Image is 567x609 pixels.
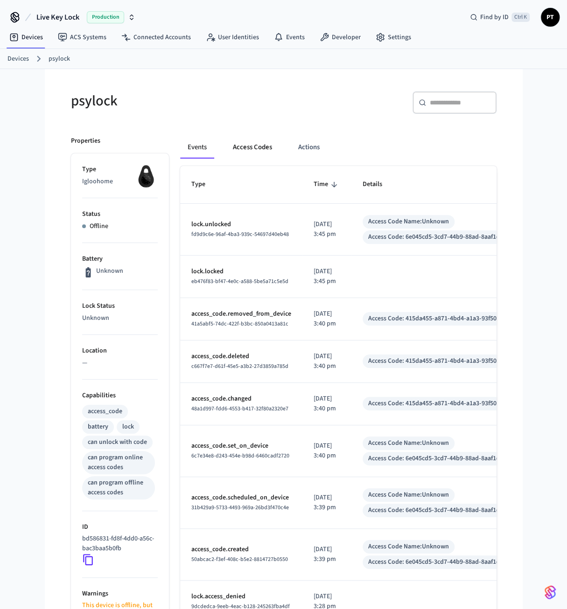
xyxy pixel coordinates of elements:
[191,493,291,503] p: access_code.scheduled_on_device
[368,438,449,448] div: Access Code Name: Unknown
[88,478,149,498] div: can program offline access codes
[82,391,158,401] p: Capabilities
[82,358,158,368] p: —
[368,217,449,227] div: Access Code Name: Unknown
[542,9,559,26] span: PT
[82,177,158,187] p: Igloohome
[511,13,530,22] span: Ctrl K
[191,452,289,460] span: 6c7e34e8-d243-454e-b98d-6460cadf2720
[191,592,291,602] p: lock.access_denied
[368,454,518,464] div: Access Code: 6e045cd5-3cd7-44b9-88ad-8aaf1e7082bf
[191,555,288,563] span: 50abcac2-f3ef-408c-b5e2-8814727b0550
[82,254,158,264] p: Battery
[368,399,519,408] div: Access Code: 415da455-a871-4bd4-a1a3-93f502cb1e20
[82,209,158,219] p: Status
[82,522,158,532] p: ID
[368,232,518,242] div: Access Code: 6e045cd5-3cd7-44b9-88ad-8aaf1e7082bf
[545,585,556,600] img: SeamLogoGradient.69752ec5.svg
[71,136,100,146] p: Properties
[134,165,158,188] img: igloohome_igke
[191,352,291,361] p: access_code.deleted
[180,136,497,159] div: ant example
[191,277,288,285] span: eb476f83-bf47-4e0c-a588-5be5a71c5e5d
[368,490,449,500] div: Access Code Name: Unknown
[88,453,149,472] div: can program online access codes
[368,356,519,366] div: Access Code: 415da455-a871-4bd4-a1a3-93f502cb1e20
[88,437,147,447] div: can unlock with code
[314,267,340,286] p: [DATE] 3:45 pm
[480,13,509,22] span: Find by ID
[2,29,50,46] a: Devices
[191,545,291,554] p: access_code.created
[191,504,289,512] span: 31b429a9-5733-4493-969a-26bd3f470c4e
[368,314,519,324] div: Access Code: 415da455-a871-4bd4-a1a3-93f502cb1e20
[314,394,340,414] p: [DATE] 3:40 pm
[191,177,217,192] span: Type
[314,177,340,192] span: Time
[90,221,108,231] p: Offline
[82,534,154,554] p: bd586831-fd8f-4dd0-a56c-bac3baa5b0fb
[314,352,340,371] p: [DATE] 3:40 pm
[191,394,291,404] p: access_code.changed
[96,266,123,276] p: Unknown
[82,346,158,356] p: Location
[314,309,340,329] p: [DATE] 3:40 pm
[191,309,291,319] p: access_code.removed_from_device
[71,91,278,111] h5: psylock
[266,29,312,46] a: Events
[368,29,419,46] a: Settings
[122,422,134,432] div: lock
[82,589,158,599] p: Warnings
[363,177,394,192] span: Details
[462,9,537,26] div: Find by IDCtrl K
[82,165,158,174] p: Type
[88,407,122,416] div: access_code
[114,29,198,46] a: Connected Accounts
[36,12,79,23] span: Live Key Lock
[198,29,266,46] a: User Identities
[88,422,108,432] div: battery
[314,493,340,512] p: [DATE] 3:39 pm
[314,545,340,564] p: [DATE] 3:39 pm
[180,136,214,159] button: Events
[191,441,291,451] p: access_code.set_on_device
[7,54,29,64] a: Devices
[82,313,158,323] p: Unknown
[82,301,158,311] p: Lock Status
[291,136,327,159] button: Actions
[191,362,288,370] span: c667f7e7-d61f-45e5-a3b2-27d3859a785d
[191,220,291,229] p: lock.unlocked
[314,441,340,461] p: [DATE] 3:40 pm
[314,220,340,239] p: [DATE] 3:45 pm
[368,505,518,515] div: Access Code: 6e045cd5-3cd7-44b9-88ad-8aaf1e7082bf
[191,320,288,328] span: 41a5abf5-74dc-422f-b3bc-850a0413a81c
[50,29,114,46] a: ACS Systems
[191,230,289,238] span: fd9d9c6e-96af-4ba3-939c-54697d40eb48
[312,29,368,46] a: Developer
[368,542,449,552] div: Access Code Name: Unknown
[191,267,291,277] p: lock.locked
[49,54,70,64] a: psylock
[191,405,288,413] span: 48a1d997-fdd6-4553-b417-32f80a2320e7
[541,8,560,27] button: PT
[225,136,280,159] button: Access Codes
[87,11,124,23] span: Production
[368,557,518,567] div: Access Code: 6e045cd5-3cd7-44b9-88ad-8aaf1e7082bf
